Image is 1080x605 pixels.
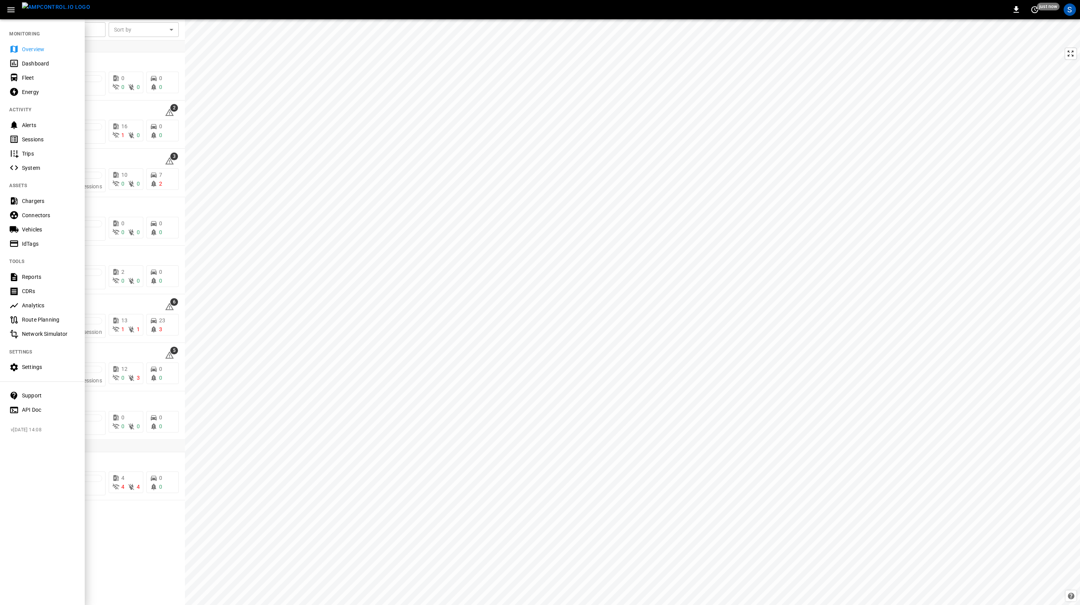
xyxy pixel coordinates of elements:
button: set refresh interval [1028,3,1041,16]
div: CDRs [22,287,75,295]
span: v [DATE] 14:08 [11,426,79,434]
div: Dashboard [22,60,75,67]
div: Alerts [22,121,75,129]
div: Settings [22,363,75,371]
div: Vehicles [22,226,75,233]
div: Connectors [22,211,75,219]
div: System [22,164,75,172]
div: Trips [22,150,75,158]
div: Network Simulator [22,330,75,338]
div: API Doc [22,406,75,414]
div: Energy [22,88,75,96]
div: Support [22,392,75,399]
div: Overview [22,45,75,53]
div: Route Planning [22,316,75,323]
div: IdTags [22,240,75,248]
span: just now [1037,3,1060,10]
div: Analytics [22,302,75,309]
div: Sessions [22,136,75,143]
div: Chargers [22,197,75,205]
img: ampcontrol.io logo [22,2,90,12]
div: profile-icon [1063,3,1076,16]
div: Reports [22,273,75,281]
div: Fleet [22,74,75,82]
